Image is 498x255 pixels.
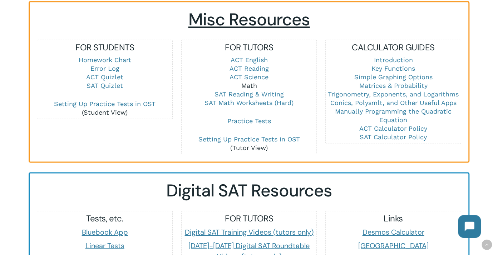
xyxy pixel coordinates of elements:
a: Trigonometry, Exponents, and Logarithms [328,90,459,98]
a: Key Functions [371,65,415,72]
h2: Digital SAT Resources [37,180,461,201]
p: (Tutor View) [182,135,316,152]
a: [GEOGRAPHIC_DATA] [358,241,428,250]
a: Introduction [374,56,413,64]
a: Error Log [90,65,119,72]
a: ACT Science [230,73,268,81]
a: Matrices & Probability [359,82,427,89]
iframe: Chatbot [451,208,488,245]
p: (Student View) [37,100,172,117]
a: ACT Calculator Policy [359,125,427,132]
a: Setting Up Practice Tests in OST [198,135,300,143]
h5: FOR STUDENTS [37,42,172,53]
a: Digital SAT Training Videos (tutors only) [184,227,313,237]
h5: FOR TUTORS [182,42,316,53]
a: Desmos Calculator [362,227,424,237]
a: ACT English [230,56,267,64]
a: SAT Calculator Policy [360,133,427,141]
a: Linear Tests [85,241,124,250]
a: SAT Math Worksheets (Hard) [204,99,294,106]
a: Manually Programming the Quadratic Equation [335,107,452,124]
a: Practice Tests [227,117,271,125]
a: ACT Quizlet [86,73,123,81]
a: SAT Quizlet [87,82,123,89]
a: Simple Graphing Options [354,73,432,81]
h5: CALCULATOR GUIDES [326,42,460,53]
a: Bluebook App [82,227,128,237]
span: Misc Resources [188,8,310,31]
a: Math [241,82,257,89]
h5: Links [326,213,460,224]
a: Homework Chart [79,56,131,64]
a: Setting Up Practice Tests in OST [54,100,156,107]
h5: FOR TUTORS [182,213,316,224]
a: ACT Reading [229,65,268,72]
a: SAT Reading & Writing [214,90,283,98]
a: Conics, Polysmlt, and Other Useful Apps [330,99,456,106]
h5: Tests, etc. [37,213,172,224]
